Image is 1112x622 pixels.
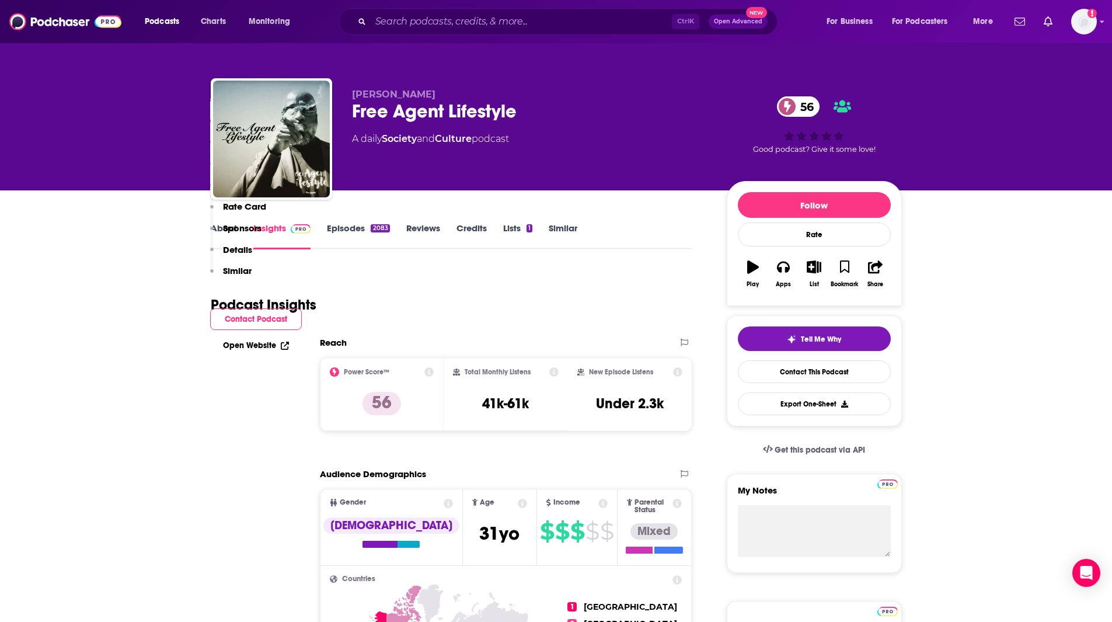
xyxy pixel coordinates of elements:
p: Details [223,244,252,255]
a: Pro website [877,605,898,616]
span: Monitoring [249,13,290,30]
span: Podcasts [145,13,179,30]
button: open menu [240,12,305,31]
button: open menu [965,12,1008,31]
h2: Reach [320,337,347,348]
div: A daily podcast [352,132,509,146]
img: User Profile [1071,9,1097,34]
span: Good podcast? Give it some love! [753,145,876,154]
div: Mixed [630,523,678,540]
span: [PERSON_NAME] [352,89,435,100]
div: Play [747,281,759,288]
img: Podchaser Pro [877,479,898,489]
span: Countries [342,575,375,583]
div: 56Good podcast? Give it some love! [727,89,902,161]
button: open menu [818,12,887,31]
div: 2083 [371,224,389,232]
p: 56 [362,392,401,415]
span: Gender [340,499,366,506]
a: Contact This Podcast [738,360,891,383]
span: 1 [567,602,577,611]
a: Open Website [223,340,289,350]
span: 56 [789,96,820,117]
a: Credits [456,223,487,249]
p: Similar [223,265,252,276]
span: For Podcasters [892,13,948,30]
button: Play [738,253,768,295]
span: Age [480,499,494,506]
div: Share [867,281,883,288]
a: Episodes2083 [327,223,389,249]
a: Charts [193,12,233,31]
span: New [746,7,767,18]
button: Open AdvancedNew [709,15,768,29]
div: 1 [527,224,532,232]
a: Lists1 [503,223,532,249]
label: My Notes [738,485,891,505]
h3: Under 2.3k [596,395,664,412]
input: Search podcasts, credits, & more... [371,12,672,31]
button: Similar [210,265,252,287]
button: List [799,253,829,295]
span: Charts [201,13,226,30]
a: Get this podcast via API [754,436,875,464]
button: tell me why sparkleTell Me Why [738,326,891,351]
button: Bookmark [829,253,860,295]
span: Get this podcast via API [775,445,865,455]
a: Reviews [406,223,440,249]
span: Income [553,499,580,506]
span: For Business [827,13,873,30]
div: List [810,281,819,288]
button: Follow [738,192,891,218]
div: Rate [738,223,891,246]
span: Open Advanced [714,19,762,25]
h2: Power Score™ [344,368,389,376]
a: Similar [549,223,577,249]
span: Parental Status [635,499,671,514]
span: $ [570,522,584,541]
img: Podchaser - Follow, Share and Rate Podcasts [9,11,121,33]
button: Share [860,253,890,295]
a: Show notifications dropdown [1039,12,1057,32]
a: Pro website [877,478,898,489]
span: More [973,13,993,30]
button: Sponsors [210,223,262,244]
a: Society [382,133,417,144]
h2: Audience Demographics [320,468,426,479]
button: Contact Podcast [210,308,302,330]
span: $ [555,522,569,541]
span: [GEOGRAPHIC_DATA] [584,602,677,612]
button: Show profile menu [1071,9,1097,34]
button: open menu [137,12,194,31]
button: open menu [884,12,965,31]
svg: Add a profile image [1087,9,1097,18]
div: Search podcasts, credits, & more... [350,8,789,35]
span: 31 yo [479,522,520,545]
span: $ [540,522,554,541]
button: Apps [768,253,799,295]
h2: New Episode Listens [589,368,653,376]
button: Details [210,244,252,266]
div: Apps [776,281,791,288]
span: and [417,133,435,144]
span: $ [585,522,599,541]
span: Tell Me Why [801,335,841,344]
span: $ [600,522,613,541]
div: Bookmark [831,281,858,288]
div: Open Intercom Messenger [1072,559,1100,587]
span: Logged in as AtriaBooks [1071,9,1097,34]
a: Culture [435,133,472,144]
span: Ctrl K [672,14,699,29]
button: Export One-Sheet [738,392,891,415]
p: Sponsors [223,223,262,234]
a: 56 [777,96,820,117]
h2: Total Monthly Listens [465,368,531,376]
img: Free Agent Lifestyle [213,81,330,197]
div: [DEMOGRAPHIC_DATA] [323,517,459,534]
img: tell me why sparkle [787,335,796,344]
img: Podchaser Pro [877,607,898,616]
h3: 41k-61k [482,395,529,412]
a: Show notifications dropdown [1010,12,1030,32]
